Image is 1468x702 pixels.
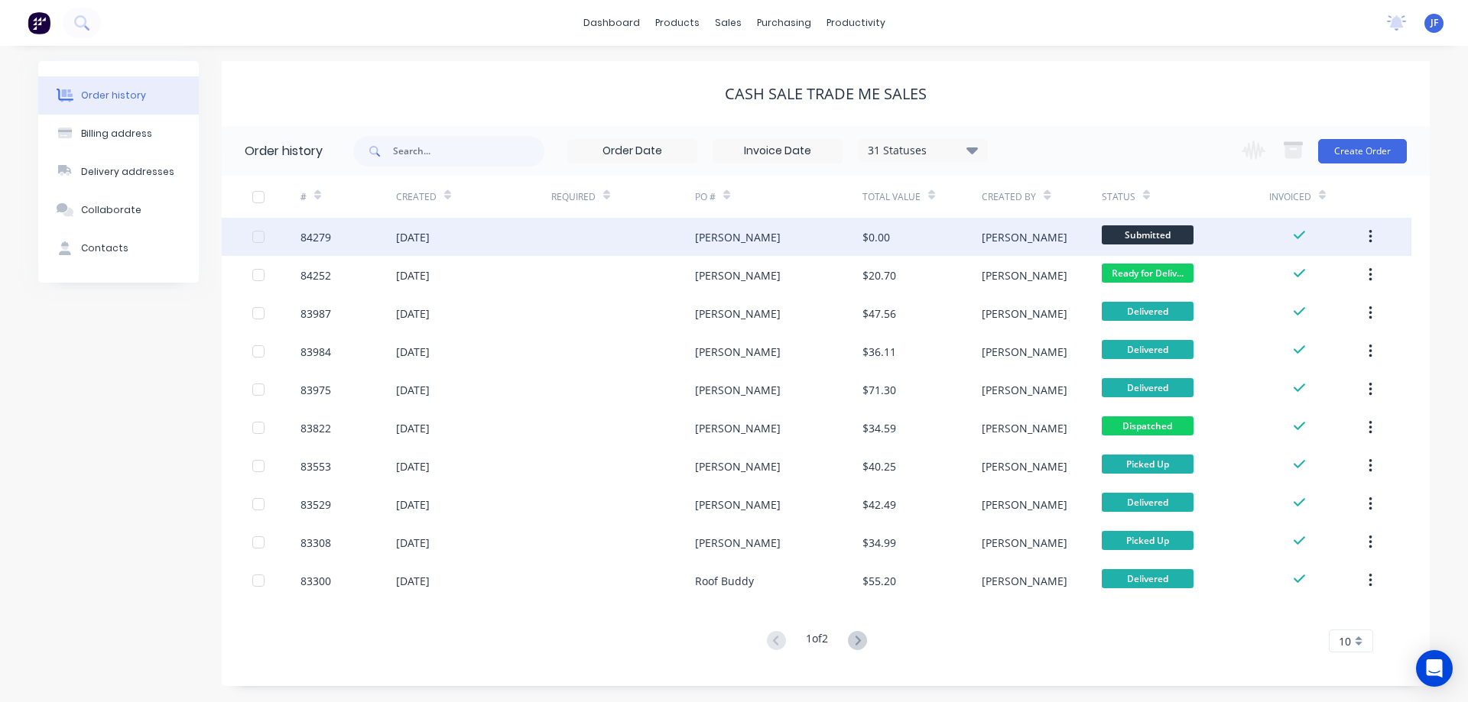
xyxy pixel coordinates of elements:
div: [PERSON_NAME] [695,497,781,513]
span: Delivered [1102,493,1194,512]
div: Delivery addresses [81,165,174,179]
div: Status [1102,190,1135,204]
div: 83529 [300,497,331,513]
div: $40.25 [862,458,896,474]
input: Search... [393,136,544,167]
div: Invoiced [1269,190,1311,204]
div: Created [396,176,551,218]
div: $42.49 [862,497,896,513]
div: 31 Statuses [859,142,987,159]
div: [PERSON_NAME] [982,535,1067,551]
div: Status [1102,176,1269,218]
div: sales [707,11,749,34]
div: Collaborate [81,203,141,217]
div: $71.30 [862,382,896,398]
div: [PERSON_NAME] [982,382,1067,398]
span: Picked Up [1102,531,1194,550]
div: # [300,190,307,204]
span: Delivered [1102,378,1194,397]
div: [PERSON_NAME] [695,458,781,474]
div: $34.59 [862,420,896,436]
div: [DATE] [396,458,430,474]
div: # [300,176,396,218]
div: $55.20 [862,573,896,589]
div: Cash Sale TRADE ME SALES [725,85,927,103]
div: [DATE] [396,573,430,589]
button: Contacts [38,229,199,267]
div: Created By [982,190,1036,204]
div: [DATE] [396,535,430,551]
div: $34.99 [862,535,896,551]
div: 83987 [300,306,331,322]
div: Billing address [81,127,152,141]
div: [PERSON_NAME] [695,267,781,283]
button: Collaborate [38,191,199,229]
span: Dispatched [1102,416,1194,435]
div: Order history [81,89,146,102]
span: Ready for Deliv... [1102,264,1194,283]
div: [DATE] [396,306,430,322]
div: PO # [695,190,716,204]
div: $0.00 [862,229,890,245]
div: [PERSON_NAME] [695,535,781,551]
div: Open Intercom Messenger [1416,650,1453,687]
div: [PERSON_NAME] [695,229,781,245]
img: Factory [28,11,50,34]
span: Submitted [1102,225,1194,244]
div: Total Value [862,190,921,204]
div: Required [551,190,596,204]
input: Invoice Date [713,140,842,163]
a: dashboard [576,11,648,34]
button: Billing address [38,115,199,153]
span: 10 [1339,633,1351,649]
div: productivity [819,11,893,34]
input: Order Date [568,140,697,163]
div: $47.56 [862,306,896,322]
div: 83553 [300,458,331,474]
div: [PERSON_NAME] [982,306,1067,322]
div: Contacts [81,241,128,255]
div: Invoiced [1269,176,1365,218]
div: [PERSON_NAME] [695,344,781,360]
button: Create Order [1318,139,1407,163]
div: [PERSON_NAME] [695,306,781,322]
div: [PERSON_NAME] [695,382,781,398]
div: [DATE] [396,382,430,398]
div: 84252 [300,267,331,283]
div: 84279 [300,229,331,245]
div: products [648,11,707,34]
div: PO # [695,176,862,218]
div: Required [551,176,695,218]
div: 83822 [300,420,331,436]
div: 83975 [300,382,331,398]
span: Delivered [1102,569,1194,588]
div: Roof Buddy [695,573,754,589]
div: Order history [245,142,323,160]
div: 83300 [300,573,331,589]
div: purchasing [749,11,819,34]
div: Total Value [862,176,982,218]
div: [PERSON_NAME] [982,229,1067,245]
div: 83308 [300,535,331,551]
div: $20.70 [862,267,896,283]
div: [PERSON_NAME] [982,573,1067,589]
span: Delivered [1102,340,1194,359]
div: [DATE] [396,229,430,245]
div: [DATE] [396,497,430,513]
div: Created [396,190,437,204]
div: 1 of 2 [806,630,828,652]
div: [PERSON_NAME] [982,267,1067,283]
button: Order history [38,76,199,115]
div: [PERSON_NAME] [982,497,1067,513]
div: 83984 [300,344,331,360]
div: [DATE] [396,420,430,436]
div: $36.11 [862,344,896,360]
span: JF [1431,16,1438,30]
span: Delivered [1102,302,1194,321]
div: [DATE] [396,344,430,360]
div: Created By [982,176,1101,218]
div: [PERSON_NAME] [982,458,1067,474]
button: Delivery addresses [38,153,199,191]
div: [PERSON_NAME] [982,420,1067,436]
div: [DATE] [396,267,430,283]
